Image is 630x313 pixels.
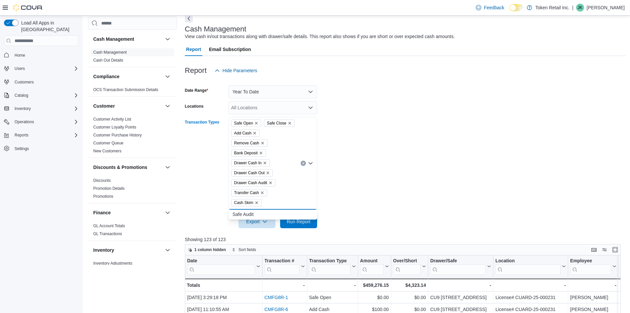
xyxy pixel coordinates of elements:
span: Promotion Details [93,186,125,191]
div: [PERSON_NAME] [570,293,616,301]
button: Drawer/Safe [430,258,491,275]
a: Home [12,51,28,59]
span: Inventory Adjustments [93,261,132,266]
a: GL Transactions [93,232,122,236]
div: Date [187,258,255,275]
span: Users [12,65,79,73]
button: Compliance [93,73,162,80]
a: Promotions [93,194,113,199]
button: Users [1,64,81,73]
div: License# CUARD-25-000231 [495,293,566,301]
a: Cash Management [93,50,127,55]
div: Cash Management [88,48,177,67]
div: - [309,281,356,289]
div: [DATE] 3:29:18 PM [187,293,260,301]
div: Discounts & Promotions [88,177,177,203]
button: Remove Bank Deposit from selection in this group [259,151,263,155]
button: Inventory [12,105,33,113]
span: New Customers [93,148,121,154]
span: Users [15,66,25,71]
button: Employee [570,258,616,275]
span: Drawer Cash Out [234,170,265,176]
div: Drawer/Safe [430,258,486,275]
div: - [495,281,566,289]
a: Inventory Adjustments [93,261,132,266]
a: GL Account Totals [93,224,125,228]
button: Customers [1,77,81,87]
div: Amount [360,258,383,275]
div: Transaction Type [309,258,350,275]
div: $0.00 [360,293,389,301]
a: CMFG8R-6 [264,307,288,312]
span: Home [12,51,79,59]
p: Token Retail Inc. [535,4,570,12]
div: Transaction # URL [264,258,299,275]
span: Customer Loyalty Points [93,125,136,130]
a: Settings [12,145,31,153]
div: View cash in/out transactions along with drawer/safe details. This report also shows if you are s... [185,33,455,40]
button: Display options [601,246,609,254]
button: Remove Drawer Cash Audit from selection in this group [269,181,273,185]
span: Settings [12,144,79,153]
button: Cash Management [93,36,162,42]
span: Cash Skim [231,199,262,206]
button: Catalog [1,91,81,100]
input: Dark Mode [510,4,524,11]
button: Hide Parameters [212,64,260,77]
span: Customer Activity List [93,117,131,122]
button: Export [238,215,275,228]
div: Finance [88,222,177,240]
div: - [430,281,491,289]
button: Operations [12,118,37,126]
div: Choose from the following options [229,210,317,219]
button: Home [1,50,81,60]
span: 1 column hidden [194,247,226,252]
button: Users [12,65,27,73]
button: Open list of options [308,105,313,110]
button: Finance [93,209,162,216]
div: Location [495,258,561,275]
div: Compliance [88,86,177,96]
button: Location [495,258,566,275]
span: Transfer Cash [234,189,259,196]
div: Totals [187,281,260,289]
span: Remove Cash [234,140,259,146]
button: Settings [1,144,81,153]
div: Transaction Type [309,258,350,264]
span: Hide Parameters [223,67,257,74]
p: [PERSON_NAME] [587,4,625,12]
h3: Compliance [93,73,119,80]
span: Safe Open [231,120,261,127]
a: Cash Out Details [93,58,123,63]
button: Discounts & Promotions [164,163,172,171]
span: Add Cash [231,130,260,137]
span: Drawer Cash Audit [231,179,275,186]
span: Drawer Cash Audit [234,180,267,186]
label: Transaction Types [185,120,219,125]
span: Feedback [484,4,504,11]
span: Safe Close [267,120,286,127]
a: Customers [12,78,36,86]
div: Date [187,258,255,264]
button: Finance [164,209,172,217]
span: Remove Cash [231,139,268,147]
div: Location [495,258,561,264]
button: Transaction Type [309,258,356,275]
h3: Finance [93,209,111,216]
button: Next [185,15,193,23]
h3: Cash Management [185,25,246,33]
span: Run Report [287,218,311,225]
img: Cova [13,4,43,11]
nav: Complex example [4,47,79,171]
a: New Customers [93,149,121,153]
span: Inventory [15,106,31,111]
button: Date [187,258,260,275]
h3: Inventory [93,247,114,253]
button: Inventory [93,247,162,253]
button: Operations [1,117,81,127]
button: Run Report [280,215,317,228]
button: Inventory [1,104,81,113]
div: Employee [570,258,611,275]
button: Reports [1,130,81,140]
